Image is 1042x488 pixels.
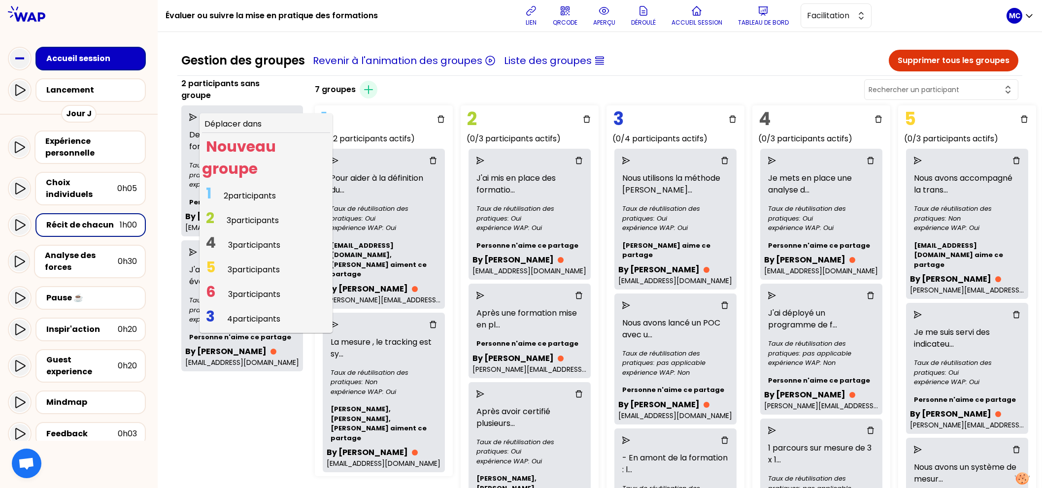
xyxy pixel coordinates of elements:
[472,364,587,374] p: [PERSON_NAME][EMAIL_ADDRESS][DOMAIN_NAME]
[910,323,1024,354] p: Je me suis servi des indicateu ...
[914,446,922,454] span: send
[618,399,700,411] p: By [PERSON_NAME]
[768,157,776,164] span: send
[476,157,484,164] span: send
[721,301,729,309] span: delete
[118,428,137,440] div: 0h03
[189,180,295,190] div: expérience WAP: Oui
[627,1,660,31] button: Déroulé
[206,306,215,327] span: 3
[526,19,537,27] p: lien
[1012,157,1020,164] span: delete
[914,223,1020,233] div: expérience WAP: Oui
[910,420,1024,430] p: [PERSON_NAME][EMAIL_ADDRESS][DOMAIN_NAME]
[867,292,874,299] span: delete
[327,400,441,447] p: [PERSON_NAME], [PERSON_NAME], [PERSON_NAME] aiment ce partage
[185,260,299,292] p: J'ai systématisé les évaluatio ...
[202,116,330,133] span: Déplacer dans
[910,273,991,285] p: By [PERSON_NAME]
[910,237,1024,274] p: [EMAIL_ADDRESS][DOMAIN_NAME] aime ce partage
[45,135,137,159] div: Expérience personnelle
[331,157,338,164] span: send
[313,54,482,67] button: Revenir à l'animation des groupes
[315,84,356,96] h3: 7 groupes
[185,358,299,367] p: [EMAIL_ADDRESS][DOMAIN_NAME]
[618,276,733,286] p: [EMAIL_ADDRESS][DOMAIN_NAME]
[117,183,137,195] div: 0h05
[721,436,729,444] span: delete
[327,237,441,283] p: [EMAIL_ADDRESS][DOMAIN_NAME], [PERSON_NAME] aiment ce partage
[206,281,216,302] span: 6
[914,311,922,319] span: send
[46,324,118,335] div: Inspir'action
[902,104,918,134] span: 5
[738,19,789,27] p: Tableau de bord
[618,237,733,264] p: [PERSON_NAME] aime ce partage
[319,104,330,134] span: 1
[764,266,878,276] p: [EMAIL_ADDRESS][DOMAIN_NAME]
[185,346,267,358] p: By [PERSON_NAME]
[472,353,554,364] p: By [PERSON_NAME]
[331,204,437,223] div: Taux de réutilisation des pratiques: Oui
[185,125,299,157] p: Deux exemples: - une formatio ...
[768,426,776,434] span: send
[583,115,591,123] span: delete
[118,360,137,372] div: 0h20
[610,104,626,134] span: 3
[118,256,137,267] div: 0h30
[472,303,587,335] p: Après une formation mise en pl ...
[476,223,583,233] div: expérience WAP: Oui
[764,237,878,255] p: Personne n'aime ce partage
[327,283,408,295] p: By [PERSON_NAME]
[549,1,581,31] button: QRCODE
[764,303,878,335] p: J'ai déployé un programme de f ...
[189,161,295,180] div: Taux de réutilisation des pratiques: Non
[910,391,1024,409] p: Personne n'aime ce partage
[206,183,211,204] span: 1
[1020,115,1028,123] span: delete
[1012,446,1020,454] span: delete
[504,54,592,67] button: Liste des groupes
[46,53,141,65] div: Accueil session
[668,1,726,31] button: Accueil session
[758,133,890,145] h4: (0/3 participants actifs)
[1007,8,1034,24] button: MC
[910,408,991,420] p: By [PERSON_NAME]
[768,358,874,368] div: expérience WAP: Non
[618,168,733,200] p: Nous utilisons la méthode [PERSON_NAME] ...
[764,254,845,266] p: By [PERSON_NAME]
[189,295,295,315] div: Taux de réutilisation des pratiques: Non
[575,157,583,164] span: delete
[185,223,299,232] p: [EMAIL_ADDRESS][DOMAIN_NAME]
[764,401,878,411] p: [PERSON_NAME][EMAIL_ADDRESS][DOMAIN_NAME]
[618,264,700,276] p: By [PERSON_NAME]
[189,113,197,121] span: send
[622,204,729,223] div: Taux de réutilisation des pratiques: Oui
[437,115,445,123] span: delete
[612,133,744,145] h4: (0/4 participants actifs)
[331,368,437,387] div: Taux de réutilisation des pratiques: Non
[224,190,276,201] span: 2 participants
[768,339,874,358] div: Taux de réutilisation des pratiques: pas applicable
[228,289,280,300] span: 3 participants
[553,19,577,27] p: QRCODE
[764,389,845,401] p: By [PERSON_NAME]
[764,372,878,390] p: Personne n'aime ce partage
[331,321,338,328] span: send
[914,157,922,164] span: send
[476,292,484,299] span: send
[910,285,1024,295] p: [PERSON_NAME][EMAIL_ADDRESS][DOMAIN_NAME]
[618,411,733,421] p: [EMAIL_ADDRESS][DOMAIN_NAME]
[61,105,97,123] div: Jour J
[228,239,280,251] span: 3 participants
[768,204,874,223] div: Taux de réutilisation des pratiques: Oui
[589,1,619,31] button: aperçu
[46,219,120,231] div: Récit de chacun
[729,115,737,123] span: delete
[672,19,722,27] p: Accueil session
[476,204,583,223] div: Taux de réutilisation des pratiques: Oui
[181,78,283,101] h3: 2 participants sans groupe
[914,377,1020,387] div: expérience WAP: Oui
[622,223,729,233] div: expérience WAP: Oui
[867,157,874,164] span: delete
